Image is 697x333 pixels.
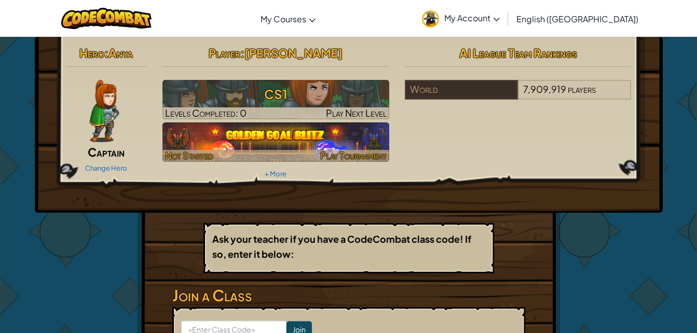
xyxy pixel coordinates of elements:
img: avatar [422,10,439,27]
a: My Account [417,2,505,35]
span: Play Next Level [326,107,387,119]
h3: Join a Class [172,284,525,307]
img: Golden Goal [162,122,389,162]
span: My Account [444,12,500,23]
span: : [104,46,108,60]
span: English ([GEOGRAPHIC_DATA]) [516,13,638,24]
a: + More [265,170,286,178]
img: captain-pose.png [89,80,119,142]
span: [PERSON_NAME] [244,46,343,60]
span: : [240,46,244,60]
span: Anya [108,46,133,60]
div: World [405,80,518,100]
span: 7,909,919 [523,83,566,95]
span: Play Tournament [320,149,387,161]
a: Play Next Level [162,80,389,119]
span: Not Started [165,149,213,161]
a: Not StartedPlay Tournament [162,122,389,162]
a: World7,909,919players [405,90,632,102]
img: CodeCombat logo [61,8,152,29]
a: English ([GEOGRAPHIC_DATA]) [511,5,644,33]
span: players [568,83,596,95]
span: AI League Team Rankings [459,46,577,60]
span: My Courses [261,13,306,24]
span: Player [209,46,240,60]
span: Levels Completed: 0 [165,107,247,119]
a: My Courses [255,5,321,33]
a: Change Hero [85,164,127,172]
img: CS1 [162,80,389,119]
span: Hero [79,46,104,60]
h3: CS1 [162,82,389,106]
b: Ask your teacher if you have a CodeCombat class code! If so, enter it below: [212,233,471,260]
span: Captain [88,145,125,159]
